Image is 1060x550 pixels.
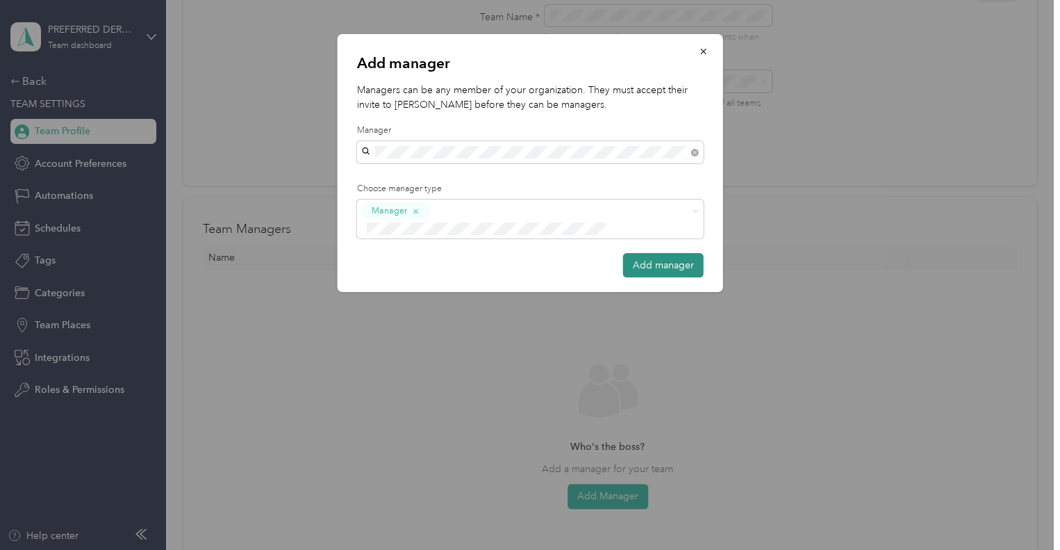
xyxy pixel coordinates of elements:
label: Choose manager type [357,183,704,195]
p: Managers can be any member of your organization. They must accept their invite to [PERSON_NAME] b... [357,83,704,112]
p: Add manager [357,54,704,73]
button: Manager [362,202,430,220]
label: Manager [357,124,704,137]
span: Manager [372,204,407,217]
iframe: Everlance-gr Chat Button Frame [982,472,1060,550]
button: Add manager [623,253,704,277]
